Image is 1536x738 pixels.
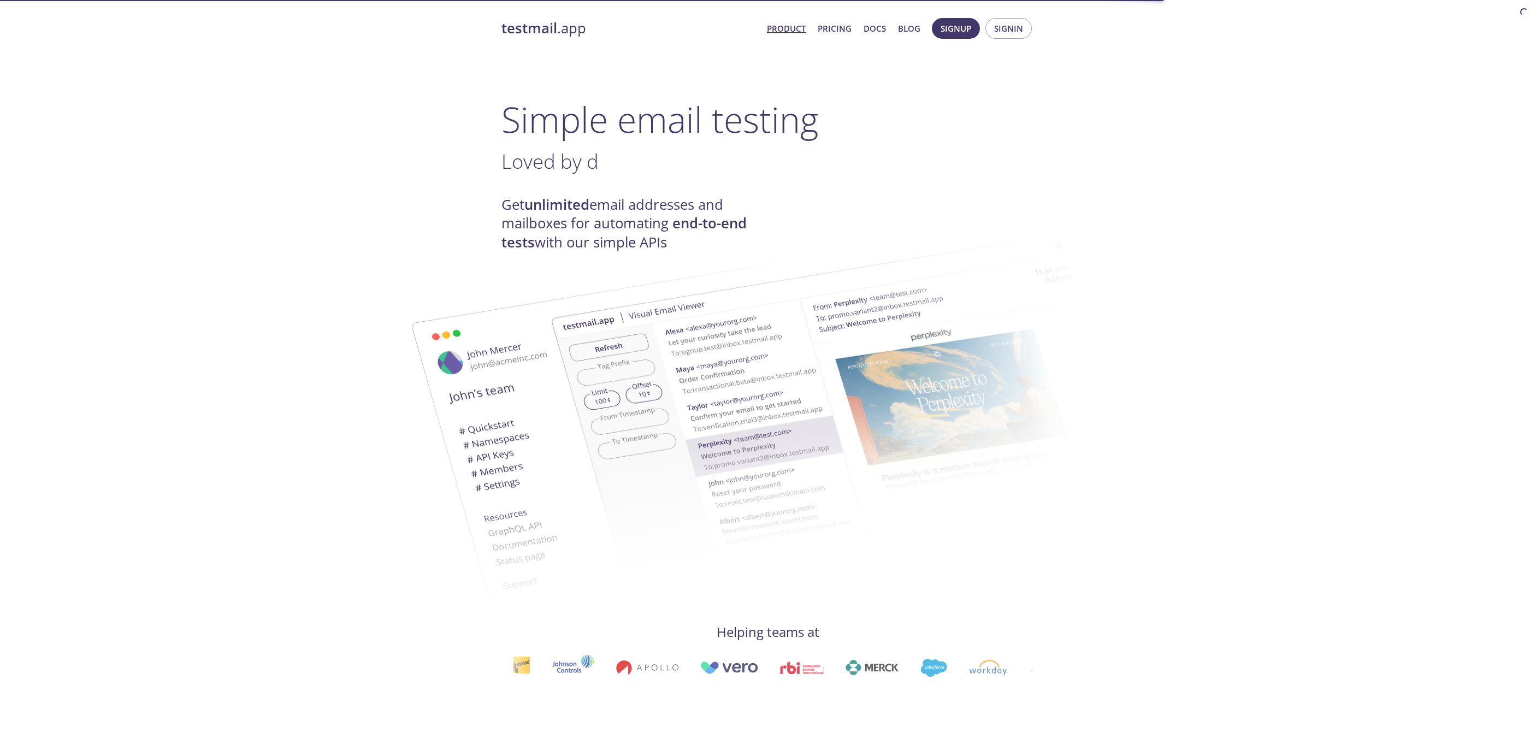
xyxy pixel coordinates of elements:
[501,623,1035,641] h4: Helping teams at
[501,98,1035,140] h1: Simple email testing
[994,21,1023,36] span: Signin
[501,19,557,38] strong: testmail
[764,662,808,674] img: rbi
[684,662,742,674] img: vero
[370,253,960,623] img: testmail-email-viewer
[501,196,768,252] h4: Get email addresses and mailboxes for automating with our simple APIs
[952,660,991,675] img: workday
[829,660,882,675] img: merck
[551,217,1141,587] img: testmail-email-viewer
[904,659,930,677] img: salesforce
[818,21,852,36] a: Pricing
[932,18,980,39] button: Signup
[767,21,806,36] a: Product
[501,214,747,251] strong: end-to-end tests
[501,147,599,175] span: Loved by d
[501,19,758,38] a: testmail.app
[864,21,886,36] a: Docs
[536,654,578,681] img: johnsoncontrols
[524,195,589,214] strong: unlimited
[600,660,662,675] img: apollo
[941,21,971,36] span: Signup
[898,21,920,36] a: Blog
[985,18,1032,39] button: Signin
